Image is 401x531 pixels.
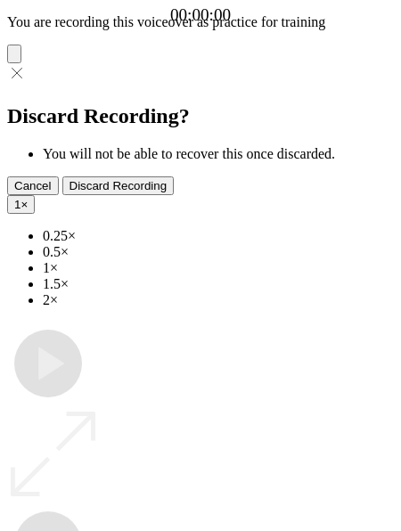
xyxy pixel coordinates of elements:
span: 1 [14,198,20,211]
li: 1× [43,260,394,276]
button: Discard Recording [62,176,175,195]
li: 1.5× [43,276,394,292]
li: 2× [43,292,394,308]
h2: Discard Recording? [7,104,394,128]
button: Cancel [7,176,59,195]
a: 00:00:00 [170,5,231,25]
li: 0.25× [43,228,394,244]
li: You will not be able to recover this once discarded. [43,146,394,162]
button: 1× [7,195,35,214]
p: You are recording this voiceover as practice for training [7,14,394,30]
li: 0.5× [43,244,394,260]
